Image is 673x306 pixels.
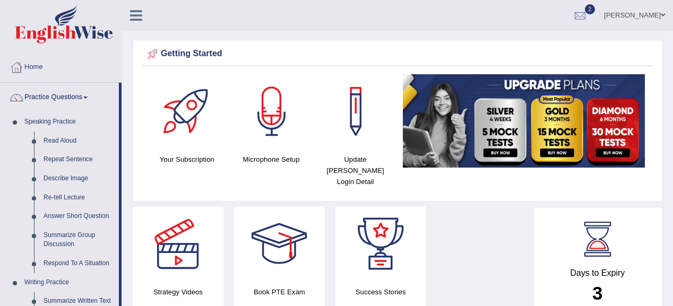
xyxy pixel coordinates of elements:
[39,207,119,226] a: Answer Short Question
[318,154,392,187] h4: Update [PERSON_NAME] Login Detail
[335,286,426,298] h4: Success Stories
[20,273,119,292] a: Writing Practice
[39,150,119,169] a: Repeat Sentence
[39,226,119,254] a: Summarize Group Discussion
[39,169,119,188] a: Describe Image
[133,286,223,298] h4: Strategy Videos
[403,74,645,168] img: small5.jpg
[150,154,224,165] h4: Your Subscription
[1,53,122,79] a: Home
[585,4,596,14] span: 2
[39,188,119,207] a: Re-tell Lecture
[145,46,650,62] div: Getting Started
[1,83,119,109] a: Practice Questions
[20,112,119,132] a: Speaking Practice
[592,283,602,303] b: 3
[39,132,119,151] a: Read Aloud
[234,286,325,298] h4: Book PTE Exam
[39,254,119,273] a: Respond To A Situation
[235,154,308,165] h4: Microphone Setup
[545,268,651,278] h4: Days to Expiry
